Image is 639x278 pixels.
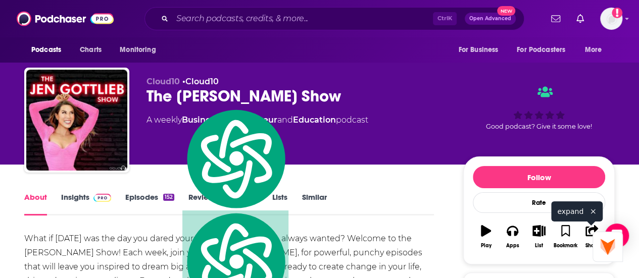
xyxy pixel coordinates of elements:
[146,114,368,126] div: A weekly podcast
[465,13,516,25] button: Open AdvancedNew
[506,243,519,249] div: Apps
[517,43,565,57] span: For Podcasters
[17,9,114,28] img: Podchaser - Follow, Share and Rate Podcasts
[120,43,156,57] span: Monitoring
[600,8,622,30] button: Show profile menu
[510,40,580,60] button: open menu
[24,192,47,215] a: About
[572,10,588,27] a: Show notifications dropdown
[469,16,511,21] span: Open Advanced
[499,218,525,255] button: Apps
[172,11,433,27] input: Search podcasts, credits, & more...
[605,224,629,248] div: Open Intercom Messenger
[473,218,499,255] button: Play
[113,40,169,60] button: open menu
[578,40,615,60] button: open menu
[552,218,578,255] button: Bookmark
[293,115,336,125] a: Education
[185,77,219,86] a: Cloud10
[26,70,127,171] img: The Jen Gottlieb Show
[579,218,605,255] button: Share
[31,43,61,57] span: Podcasts
[433,12,457,25] span: Ctrl K
[182,77,219,86] span: •
[497,6,515,16] span: New
[302,192,326,215] a: Similar
[451,40,511,60] button: open menu
[547,10,564,27] a: Show notifications dropdown
[612,8,622,18] svg: Add a profile image
[600,8,622,30] img: User Profile
[473,192,605,213] div: Rate
[585,243,599,249] div: Share
[24,40,74,60] button: open menu
[481,243,491,249] div: Play
[585,43,602,57] span: More
[125,192,174,215] a: Episodes152
[458,43,498,57] span: For Business
[486,123,592,130] span: Good podcast? Give it some love!
[554,243,577,249] div: Bookmark
[526,218,552,255] button: List
[182,115,219,125] a: Business
[144,7,524,30] div: Search podcasts, credits, & more...
[163,194,174,201] div: 152
[61,192,111,215] a: InsightsPodchaser Pro
[182,107,288,210] img: logo.svg
[73,40,108,60] a: Charts
[93,194,111,202] img: Podchaser Pro
[146,77,180,86] span: Cloud10
[463,77,615,139] div: Good podcast? Give it some love!
[80,43,102,57] span: Charts
[473,166,605,188] button: Follow
[600,8,622,30] span: Logged in as Ashley_Beenen
[535,243,543,249] div: List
